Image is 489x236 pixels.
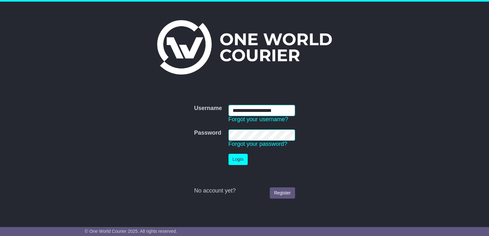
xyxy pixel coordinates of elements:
[194,105,222,112] label: Username
[270,187,295,199] a: Register
[157,20,332,75] img: One World
[228,154,248,165] button: Login
[228,141,287,147] a: Forgot your password?
[194,187,295,194] div: No account yet?
[228,116,288,122] a: Forgot your username?
[85,229,177,234] span: © One World Courier 2025. All rights reserved.
[194,130,221,137] label: Password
